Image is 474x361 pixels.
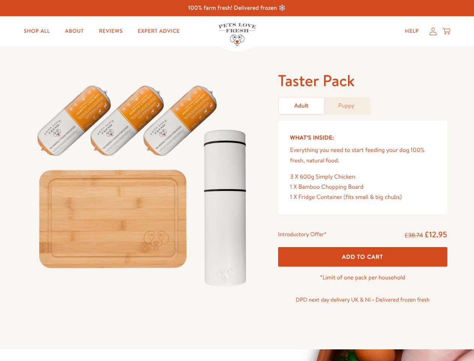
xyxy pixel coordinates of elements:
a: Reviews [93,24,128,39]
h1: Taster Pack [278,70,447,91]
a: About [59,24,90,39]
a: Help [399,24,425,39]
div: 1 X Fridge Container (fits small & big chubs) [290,192,435,202]
div: 3 X 600g Simply Chicken [290,172,435,182]
img: Pets Love Fresh [218,23,256,46]
img: Taster Pack - Adult [27,70,260,294]
a: Adult [279,98,324,114]
a: Expert Advice [132,24,186,39]
p: Everything you need to start feeding your dog 100% fresh, natural food. [290,145,435,165]
span: £12.95 [424,229,447,240]
p: DPD next day delivery UK & NI • Delivered frozen fresh [278,295,447,305]
a: Puppy [324,98,369,114]
span: 1 X Bamboo Chopping Board [290,183,364,191]
p: *Limit of one pack per household [278,273,447,283]
a: Shop All [18,24,56,39]
div: Introductory Offer* [278,229,327,241]
s: £38.74 [405,231,423,240]
button: Add To Cart [278,247,447,267]
h5: What’s Inside: [290,133,435,143]
span: Add To Cart [342,253,383,261]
